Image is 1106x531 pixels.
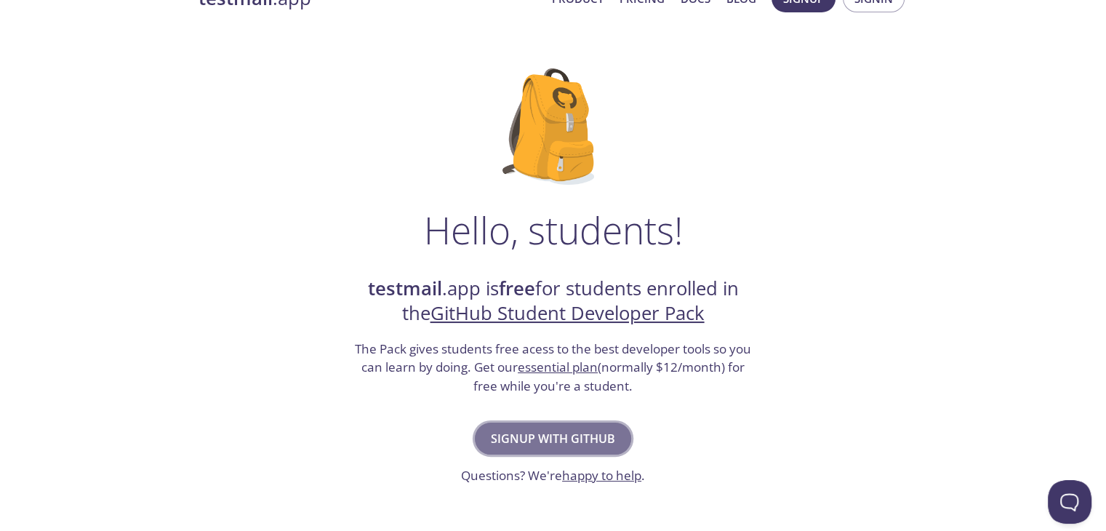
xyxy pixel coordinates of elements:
a: happy to help [562,467,641,484]
button: Signup with GitHub [475,423,631,455]
iframe: Help Scout Beacon - Open [1048,480,1091,524]
img: github-student-backpack.png [502,68,604,185]
span: Signup with GitHub [491,428,615,449]
a: GitHub Student Developer Pack [430,300,705,326]
h3: The Pack gives students free acess to the best developer tools so you can learn by doing. Get our... [353,340,753,396]
strong: free [499,276,535,301]
h3: Questions? We're . [461,466,645,485]
h1: Hello, students! [424,208,683,252]
h2: .app is for students enrolled in the [353,276,753,327]
a: essential plan [518,359,598,375]
strong: testmail [368,276,442,301]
